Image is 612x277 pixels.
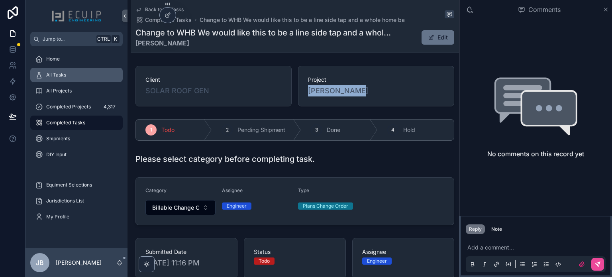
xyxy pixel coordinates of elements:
span: Jurisdictions List [46,198,84,204]
span: Completed Tasks [145,16,192,24]
a: DIY Input [30,147,123,162]
span: My Profile [46,214,69,220]
span: Pending Shipment [237,126,285,134]
span: Submitted Date [145,248,228,256]
strong: [PERSON_NAME] [135,38,394,48]
a: Back to All Tasks [135,6,184,13]
span: Client [145,76,282,84]
span: All Tasks [46,72,66,78]
a: Shipments [30,132,123,146]
div: Plans Change Order [303,202,348,210]
span: Equiment Selections [46,182,92,188]
a: All Tasks [30,68,123,82]
div: Todo [259,257,270,265]
span: Jump to... [43,36,93,42]
span: Todo [161,126,175,134]
div: Engineer [367,257,387,265]
div: Engineer [227,202,247,210]
h1: Change to WHB We would like this to be a line side tap and a whole home ba [135,27,394,38]
button: Jump to...CtrlK [30,32,123,46]
h2: No comments on this record yet [487,149,584,159]
a: All Projects [30,84,123,98]
a: Completed Projects4,317 [30,100,123,114]
a: Completed Tasks [30,116,123,130]
div: 4,317 [101,102,118,112]
span: 4 [391,127,394,133]
span: 3 [315,127,318,133]
span: All Projects [46,88,72,94]
a: [PERSON_NAME] [308,85,369,96]
span: Done [327,126,340,134]
span: Project [308,76,444,84]
span: Status [254,248,336,256]
span: Billable Change Order [152,204,199,212]
span: Category [145,187,167,193]
span: 2 [226,127,229,133]
span: JB [36,258,44,267]
span: Ctrl [96,35,111,43]
span: Home [46,56,60,62]
a: Jurisdictions List [30,194,123,208]
span: [DATE] 11:16 PM [145,257,228,269]
span: Completed Projects [46,104,91,110]
span: DIY Input [46,151,67,158]
span: Comments [528,5,561,14]
span: Shipments [46,136,70,142]
span: Assignee [222,187,243,193]
a: Change to WHB We would like this to be a line side tap and a whole home ba [200,16,405,24]
span: Completed Tasks [46,120,85,126]
div: Note [491,226,502,232]
a: SOLAR ROOF GEN [145,85,209,96]
div: scrollable content [25,46,127,234]
h1: Please select category before completing task. [135,153,315,165]
span: Type [298,187,309,193]
a: My Profile [30,210,123,224]
a: Equiment Selections [30,178,123,192]
span: Back to All Tasks [145,6,184,13]
img: App logo [51,10,102,22]
span: K [112,36,119,42]
a: Home [30,52,123,66]
p: [PERSON_NAME] [56,259,102,267]
span: 1 [150,127,152,133]
button: Select Button [145,200,216,215]
button: Edit [422,30,454,45]
button: Note [488,224,505,234]
button: Reply [466,224,485,234]
span: Hold [403,126,415,134]
a: Completed Tasks [135,16,192,24]
span: Assignee [362,248,444,256]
